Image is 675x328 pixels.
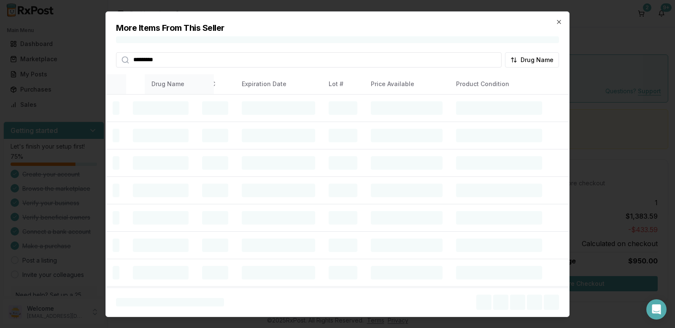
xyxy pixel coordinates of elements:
[364,74,449,94] th: Price Available
[195,74,235,94] th: NDC
[235,74,322,94] th: Expiration Date
[116,22,559,33] h2: More Items From This Seller
[505,52,559,67] button: Drug Name
[145,74,214,94] th: Drug Name
[521,55,553,64] span: Drug Name
[449,74,549,94] th: Product Condition
[322,74,364,94] th: Lot #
